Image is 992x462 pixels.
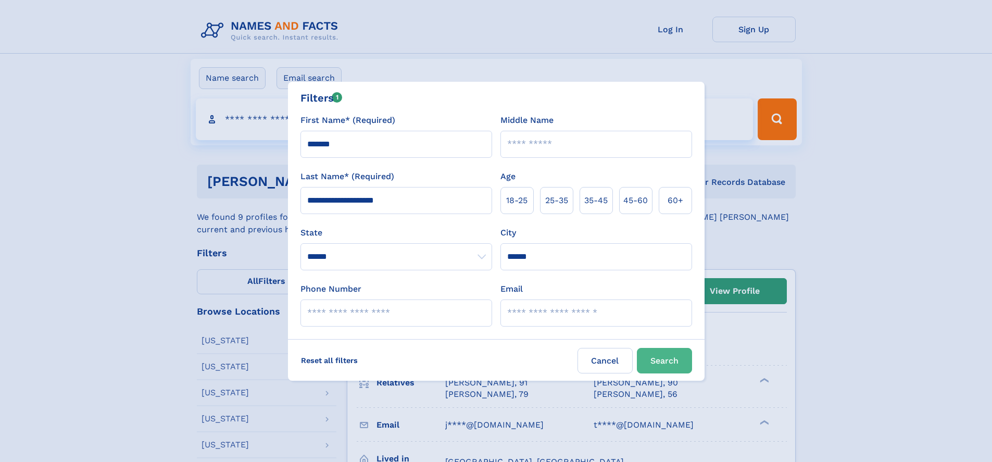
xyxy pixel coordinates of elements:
[300,170,394,183] label: Last Name* (Required)
[668,194,683,207] span: 60+
[294,348,365,373] label: Reset all filters
[584,194,608,207] span: 35‑45
[300,283,361,295] label: Phone Number
[300,90,343,106] div: Filters
[500,283,523,295] label: Email
[545,194,568,207] span: 25‑35
[637,348,692,373] button: Search
[500,170,516,183] label: Age
[506,194,528,207] span: 18‑25
[300,227,492,239] label: State
[500,227,516,239] label: City
[300,114,395,127] label: First Name* (Required)
[500,114,554,127] label: Middle Name
[623,194,648,207] span: 45‑60
[577,348,633,373] label: Cancel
